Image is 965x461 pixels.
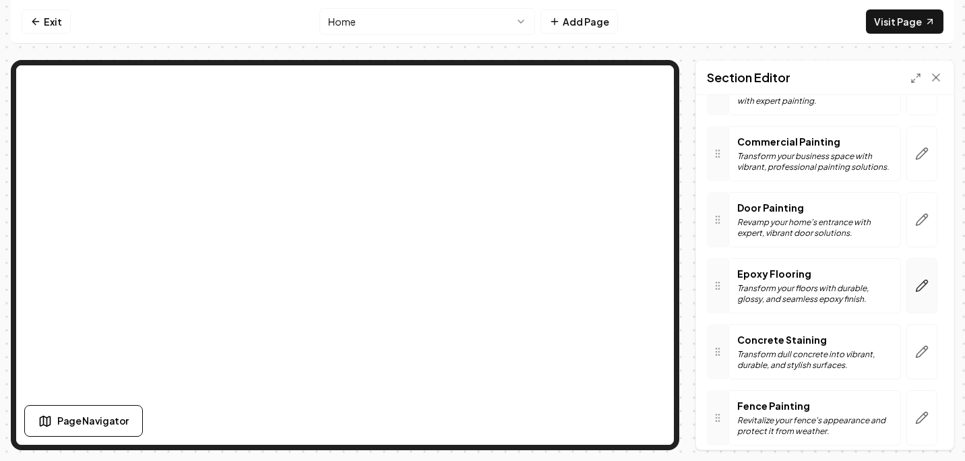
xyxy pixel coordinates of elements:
span: Page Navigator [57,414,129,428]
p: Door Painting [737,201,892,214]
p: Transform dull concrete into vibrant, durable, and stylish surfaces. [737,349,892,371]
a: Visit Page [866,9,943,34]
p: Commercial Painting [737,135,892,148]
p: Transform your floors with durable, glossy, and seamless epoxy finish. [737,283,892,305]
button: Add Page [540,9,618,34]
p: Transform your business space with vibrant, professional painting solutions. [737,151,892,173]
a: Exit [22,9,71,34]
p: Revitalize your fence's appearance and protect it from weather. [737,415,892,437]
h2: Section Editor [707,68,790,87]
p: Fence Painting [737,399,892,412]
button: Page Navigator [24,405,143,437]
p: Concrete Staining [737,333,892,346]
p: Epoxy Flooring [737,267,892,280]
p: Revamp your home’s entrance with expert, vibrant door solutions. [737,217,892,239]
p: Revive and protect your aluminum siding with expert painting. [737,85,892,106]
